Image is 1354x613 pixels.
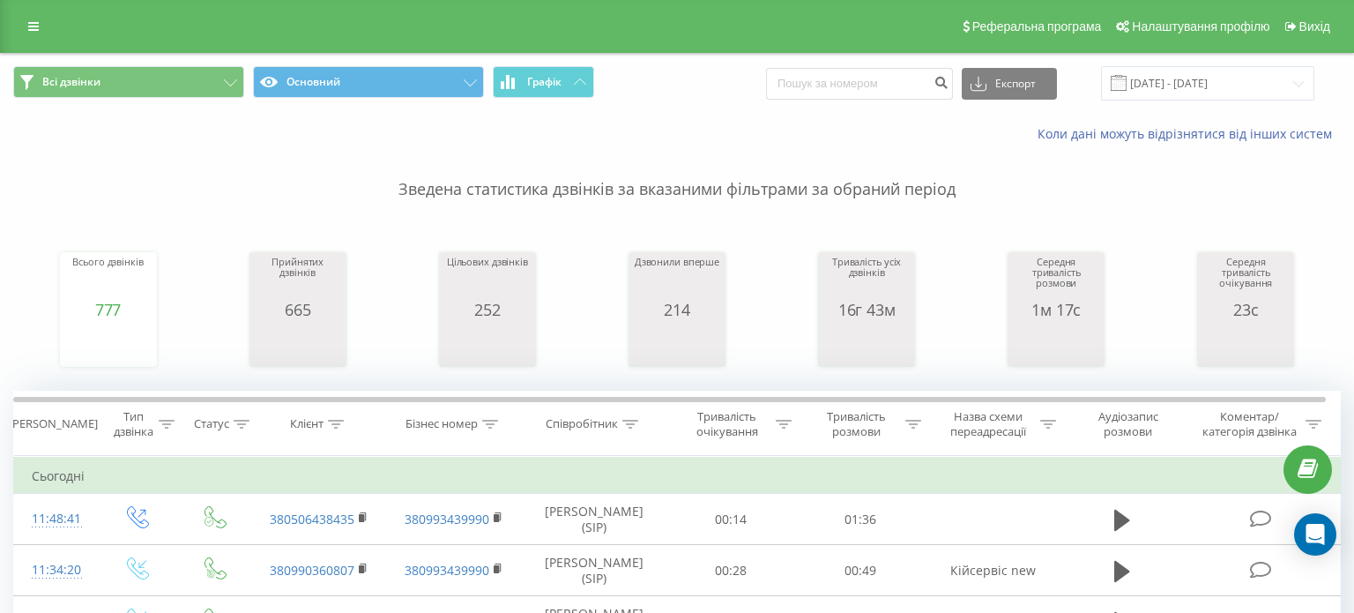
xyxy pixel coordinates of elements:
div: Open Intercom Messenger [1294,513,1336,556]
div: Всього дзвінків [72,257,143,301]
div: 1м 17с [1012,301,1100,318]
div: 11:34:20 [32,553,79,587]
div: 214 [635,301,719,318]
button: Експорт [962,68,1057,100]
div: Назва схеми переадресації [941,409,1036,439]
div: Клієнт [290,417,324,432]
div: 16г 43м [822,301,911,318]
span: Налаштування профілю [1132,19,1269,34]
td: 00:49 [796,545,926,596]
div: Коментар/категорія дзвінка [1198,409,1301,439]
div: Тривалість очікування [682,409,771,439]
div: [PERSON_NAME] [9,417,98,432]
div: 23с [1201,301,1290,318]
a: 380506438435 [270,511,354,527]
div: Аудіозапис розмови [1076,409,1180,439]
div: Тип дзвінка [112,409,154,439]
div: Прийнятих дзвінків [254,257,342,301]
p: Зведена статистика дзвінків за вказаними фільтрами за обраний період [13,143,1341,201]
span: Графік [527,76,562,88]
div: 665 [254,301,342,318]
div: 777 [72,301,143,318]
a: Коли дані можуть відрізнятися вiд інших систем [1038,125,1341,142]
a: 380990360807 [270,562,354,579]
td: Сьогодні [14,459,1341,494]
div: Дзвонили вперше [635,257,719,301]
a: 380993439990 [405,562,489,579]
span: Реферальна програма [972,19,1102,34]
td: [PERSON_NAME] (SIP) [521,545,666,596]
div: Тривалість розмови [812,409,901,439]
div: 252 [447,301,528,318]
button: Графік [493,66,594,98]
div: Середня тривалість розмови [1012,257,1100,301]
td: 00:14 [666,494,796,545]
div: Тривалість усіх дзвінків [822,257,911,301]
td: Кійсервіс new [926,545,1060,596]
td: 01:36 [796,494,926,545]
div: Бізнес номер [405,417,478,432]
a: 380993439990 [405,511,489,527]
span: Всі дзвінки [42,75,100,89]
div: 11:48:41 [32,502,79,536]
span: Вихід [1299,19,1330,34]
div: Цільових дзвінків [447,257,528,301]
div: Статус [194,417,229,432]
div: Середня тривалість очікування [1201,257,1290,301]
td: 00:28 [666,545,796,596]
input: Пошук за номером [766,68,953,100]
td: [PERSON_NAME] (SIP) [521,494,666,545]
button: Всі дзвінки [13,66,244,98]
div: Співробітник [546,417,618,432]
button: Основний [253,66,484,98]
